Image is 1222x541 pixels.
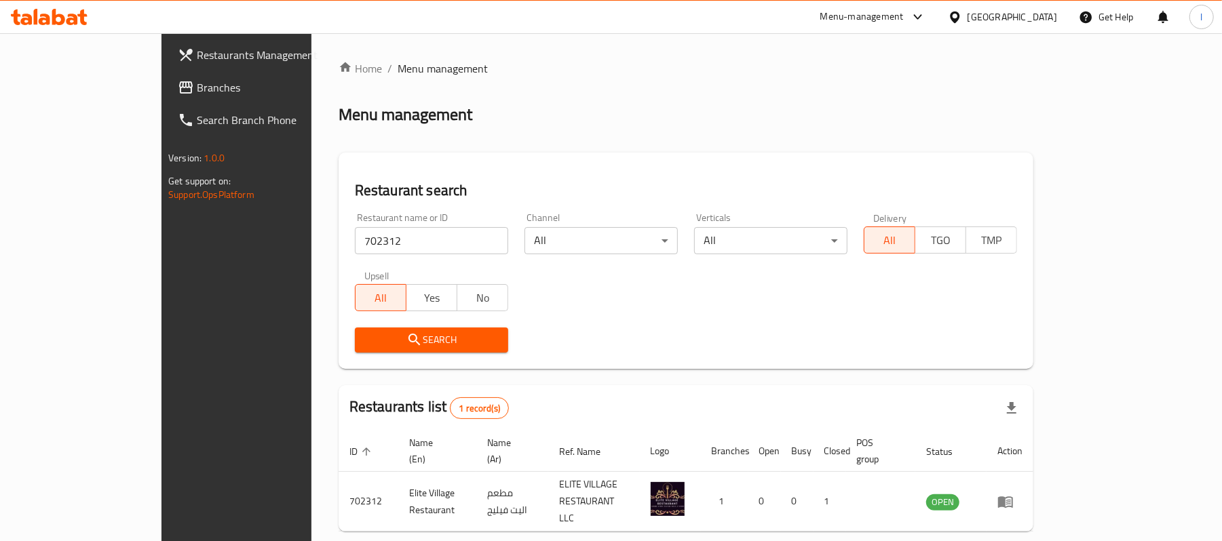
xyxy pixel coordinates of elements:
[781,472,814,532] td: 0
[748,430,781,472] th: Open
[167,71,366,104] a: Branches
[168,172,231,190] span: Get support on:
[463,288,503,308] span: No
[355,284,406,311] button: All
[364,270,389,280] label: Upsell
[781,430,814,472] th: Busy
[339,472,398,532] td: 702312
[349,397,509,419] h2: Restaurants list
[857,435,899,467] span: POS group
[966,226,1017,254] button: TMP
[451,402,508,415] span: 1 record(s)
[355,180,1017,201] h2: Restaurant search
[995,392,1028,424] div: Export file
[487,435,532,467] span: Name (Ar)
[926,494,959,510] span: OPEN
[926,443,970,460] span: Status
[651,482,685,516] img: Elite Village Restaurant
[339,104,472,125] h2: Menu management
[398,472,476,532] td: Elite Village Restaurant
[167,39,366,71] a: Restaurants Management
[168,149,202,167] span: Version:
[921,231,961,250] span: TGO
[748,472,781,532] td: 0
[409,435,460,467] span: Name (En)
[197,112,355,128] span: Search Branch Phone
[457,284,508,311] button: No
[926,494,959,510] div: OPEN
[450,397,509,419] div: Total records count
[412,288,452,308] span: Yes
[204,149,225,167] span: 1.0.0
[559,443,618,460] span: Ref. Name
[167,104,366,136] a: Search Branch Phone
[406,284,457,311] button: Yes
[701,472,748,532] td: 1
[476,472,548,532] td: مطعم اليت فيليج
[870,231,910,250] span: All
[197,47,355,63] span: Restaurants Management
[361,288,401,308] span: All
[355,327,508,353] button: Search
[972,231,1012,250] span: TMP
[814,472,846,532] td: 1
[873,213,907,222] label: Delivery
[339,430,1033,532] table: enhanced table
[197,79,355,96] span: Branches
[814,430,846,472] th: Closed
[987,430,1033,472] th: Action
[398,60,488,77] span: Menu management
[694,227,847,254] div: All
[387,60,392,77] li: /
[1200,9,1202,24] span: l
[915,226,966,254] button: TGO
[168,186,254,203] a: Support.OpsPlatform
[968,9,1057,24] div: [GEOGRAPHIC_DATA]
[339,60,1033,77] nav: breadcrumb
[701,430,748,472] th: Branches
[640,430,701,472] th: Logo
[355,227,508,254] input: Search for restaurant name or ID..
[997,494,1023,510] div: Menu
[820,9,904,25] div: Menu-management
[366,332,497,348] span: Search
[524,227,678,254] div: All
[864,226,915,254] button: All
[349,443,375,460] span: ID
[548,472,640,532] td: ELITE VILLAGE RESTAURANT LLC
